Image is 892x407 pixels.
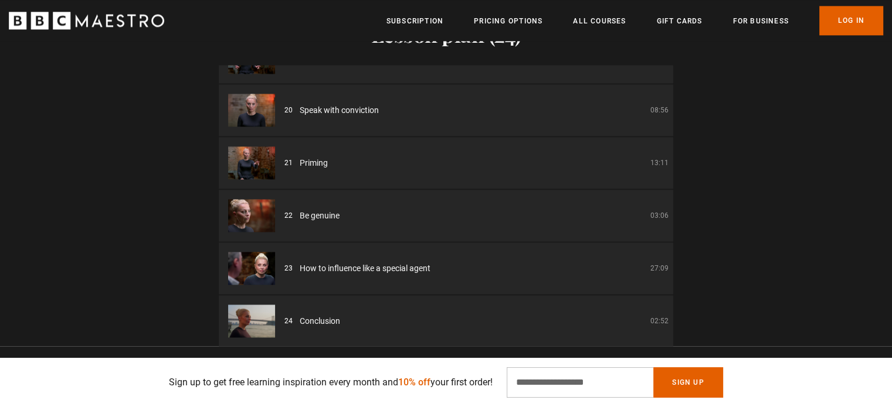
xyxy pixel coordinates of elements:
a: Pricing Options [474,15,542,27]
p: 08:56 [650,105,669,115]
button: Sign Up [653,367,723,398]
p: 27:09 [650,263,669,273]
p: 21 [284,158,293,168]
p: 22 [284,210,293,221]
span: Priming [300,157,328,169]
span: Speak with conviction [300,104,379,117]
a: Gift Cards [656,15,702,27]
span: Be genuine [300,210,340,222]
span: How to influence like a special agent [300,262,430,275]
p: 03:06 [650,210,669,221]
a: For business [732,15,788,27]
span: Conclusion [300,315,340,327]
nav: Primary [386,6,883,35]
a: Subscription [386,15,443,27]
p: 23 [284,263,293,273]
h2: Lesson plan (24) [219,22,673,46]
a: All Courses [573,15,626,27]
p: 02:52 [650,316,669,326]
p: 20 [284,105,293,115]
p: 13:11 [650,158,669,168]
a: Log In [819,6,883,35]
p: 24 [284,316,293,326]
svg: BBC Maestro [9,12,164,29]
p: Sign up to get free learning inspiration every month and your first order! [169,375,493,389]
span: 10% off [398,377,430,388]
